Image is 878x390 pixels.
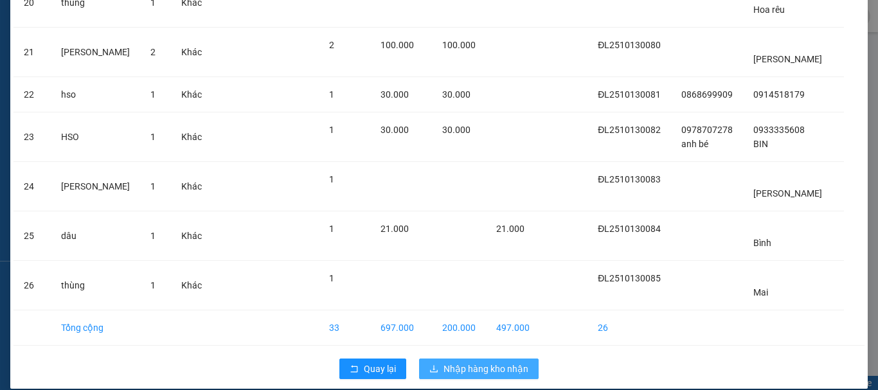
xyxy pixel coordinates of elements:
[429,364,438,375] span: download
[598,125,661,135] span: ĐL2510130082
[51,310,140,346] td: Tổng cộng
[496,224,524,234] span: 21.000
[442,125,470,135] span: 30.000
[171,112,212,162] td: Khác
[51,28,140,77] td: [PERSON_NAME]
[753,238,771,248] span: Bình
[51,211,140,261] td: dâu
[51,77,140,112] td: hso
[171,77,212,112] td: Khác
[319,310,370,346] td: 33
[13,211,51,261] td: 25
[381,40,414,50] span: 100.000
[150,231,156,241] span: 1
[443,362,528,376] span: Nhập hàng kho nhận
[432,310,486,346] td: 200.000
[381,89,409,100] span: 30.000
[123,11,154,24] span: Nhận:
[598,40,661,50] span: ĐL2510130080
[329,224,334,234] span: 1
[598,89,661,100] span: ĐL2510130081
[51,162,140,211] td: [PERSON_NAME]
[681,89,733,100] span: 0868699909
[381,224,409,234] span: 21.000
[150,132,156,142] span: 1
[11,55,114,73] div: 0938459268
[13,261,51,310] td: 26
[681,125,733,135] span: 0978707278
[753,54,822,64] span: [PERSON_NAME]
[329,174,334,184] span: 1
[598,224,661,234] span: ĐL2510130084
[11,40,114,55] div: mai
[419,359,539,379] button: downloadNhập hàng kho nhận
[339,359,406,379] button: rollbackQuay lại
[171,28,212,77] td: Khác
[10,81,116,96] div: 30.000
[753,287,768,297] span: Mai
[681,139,708,149] span: anh bé
[123,40,253,55] div: cường
[350,364,359,375] span: rollback
[598,273,661,283] span: ĐL2510130085
[329,40,334,50] span: 2
[13,28,51,77] td: 21
[150,47,156,57] span: 2
[13,112,51,162] td: 23
[11,11,31,24] span: Gửi:
[486,310,540,346] td: 497.000
[51,261,140,310] td: thùng
[171,211,212,261] td: Khác
[587,310,671,346] td: 26
[364,362,396,376] span: Quay lại
[598,174,661,184] span: ĐL2510130083
[10,82,71,96] span: CƯỚC RỒI :
[329,273,334,283] span: 1
[370,310,433,346] td: 697.000
[171,162,212,211] td: Khác
[123,11,253,40] div: [GEOGRAPHIC_DATA]
[329,125,334,135] span: 1
[753,89,805,100] span: 0914518179
[753,4,785,15] span: Hoa rêu
[123,55,253,73] div: 0938460002
[753,125,805,135] span: 0933335608
[381,125,409,135] span: 30.000
[753,139,768,149] span: BIN
[13,162,51,211] td: 24
[442,40,476,50] span: 100.000
[329,89,334,100] span: 1
[11,11,114,40] div: [PERSON_NAME]
[150,89,156,100] span: 1
[753,188,822,199] span: [PERSON_NAME]
[13,77,51,112] td: 22
[171,261,212,310] td: Khác
[442,89,470,100] span: 30.000
[150,181,156,191] span: 1
[150,280,156,290] span: 1
[51,112,140,162] td: HSO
